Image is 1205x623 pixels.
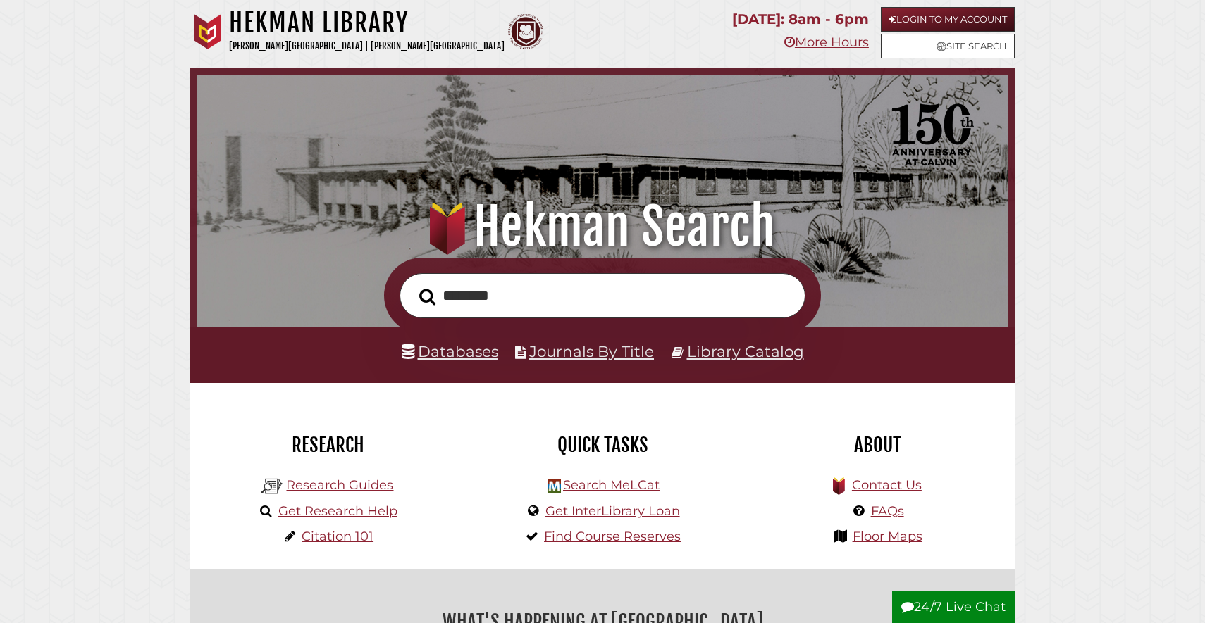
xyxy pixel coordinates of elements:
h1: Hekman Library [229,7,505,38]
a: FAQs [871,503,904,519]
a: Login to My Account [881,7,1015,32]
a: Databases [402,342,498,360]
h2: Research [201,433,455,457]
a: Site Search [881,34,1015,58]
a: Find Course Reserves [544,529,681,544]
a: Get InterLibrary Loan [545,503,680,519]
h2: About [750,433,1004,457]
img: Hekman Library Logo [548,479,561,493]
button: Search [412,284,443,310]
a: Journals By Title [529,342,654,360]
p: [DATE]: 8am - 6pm [732,7,869,32]
a: Library Catalog [687,342,804,360]
a: Search MeLCat [563,477,660,493]
img: Hekman Library Logo [261,476,283,497]
h1: Hekman Search [216,196,990,258]
a: Citation 101 [302,529,373,544]
a: More Hours [784,34,869,50]
img: Calvin Theological Seminary [508,14,543,49]
a: Contact Us [852,477,922,493]
h2: Quick Tasks [476,433,729,457]
i: Search [419,288,435,306]
a: Floor Maps [853,529,922,544]
p: [PERSON_NAME][GEOGRAPHIC_DATA] | [PERSON_NAME][GEOGRAPHIC_DATA] [229,38,505,54]
a: Get Research Help [278,503,397,519]
a: Research Guides [286,477,393,493]
img: Calvin University [190,14,225,49]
